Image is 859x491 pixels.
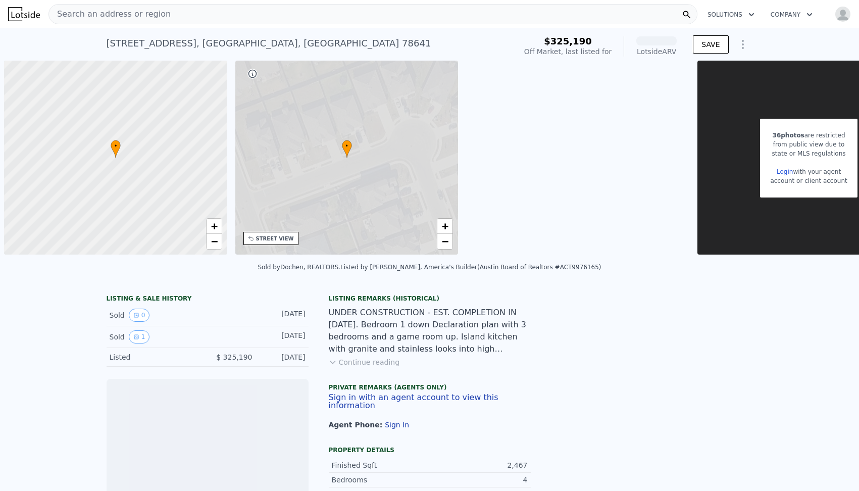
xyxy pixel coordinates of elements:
[49,8,171,20] span: Search an address or region
[111,141,121,151] span: •
[256,235,294,242] div: STREET VIEW
[111,140,121,158] div: •
[329,421,385,429] span: Agent Phone:
[773,132,804,139] span: 36 photos
[332,460,430,470] div: Finished Sqft
[261,330,306,343] div: [DATE]
[437,234,452,249] a: Zoom out
[699,6,763,24] button: Solutions
[129,330,150,343] button: View historical data
[430,475,528,485] div: 4
[770,149,847,158] div: state or MLS regulations
[211,220,217,232] span: +
[385,421,409,429] button: Sign In
[733,34,753,55] button: Show Options
[329,307,531,355] div: UNDER CONSTRUCTION - EST. COMPLETION IN [DATE]. Bedroom 1 down Declaration plan with 3 bedrooms a...
[207,219,222,234] a: Zoom in
[329,383,531,394] div: Private Remarks (Agents Only)
[258,264,341,271] div: Sold by Dochen, REALTORS .
[442,235,448,248] span: −
[442,220,448,232] span: +
[340,264,601,271] div: Listed by [PERSON_NAME], America's Builder (Austin Board of Realtors #ACT9976165)
[329,394,531,410] button: Sign in with an agent account to view this information
[329,294,531,303] div: Listing Remarks (Historical)
[524,46,612,57] div: Off Market, last listed for
[770,131,847,140] div: are restricted
[835,6,851,22] img: avatar
[329,357,400,367] button: Continue reading
[693,35,728,54] button: SAVE
[211,235,217,248] span: −
[216,353,252,361] span: $ 325,190
[107,36,431,51] div: [STREET_ADDRESS] , [GEOGRAPHIC_DATA] , [GEOGRAPHIC_DATA] 78641
[430,460,528,470] div: 2,467
[329,446,531,454] div: Property details
[110,352,199,362] div: Listed
[110,309,199,322] div: Sold
[342,140,352,158] div: •
[437,219,452,234] a: Zoom in
[763,6,821,24] button: Company
[207,234,222,249] a: Zoom out
[8,7,40,21] img: Lotside
[793,168,841,175] span: with your agent
[261,352,306,362] div: [DATE]
[342,141,352,151] span: •
[332,475,430,485] div: Bedrooms
[107,294,309,305] div: LISTING & SALE HISTORY
[777,168,793,175] a: Login
[544,36,592,46] span: $325,190
[770,140,847,149] div: from public view due to
[129,309,150,322] button: View historical data
[770,176,847,185] div: account or client account
[636,46,677,57] div: Lotside ARV
[261,309,306,322] div: [DATE]
[110,330,199,343] div: Sold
